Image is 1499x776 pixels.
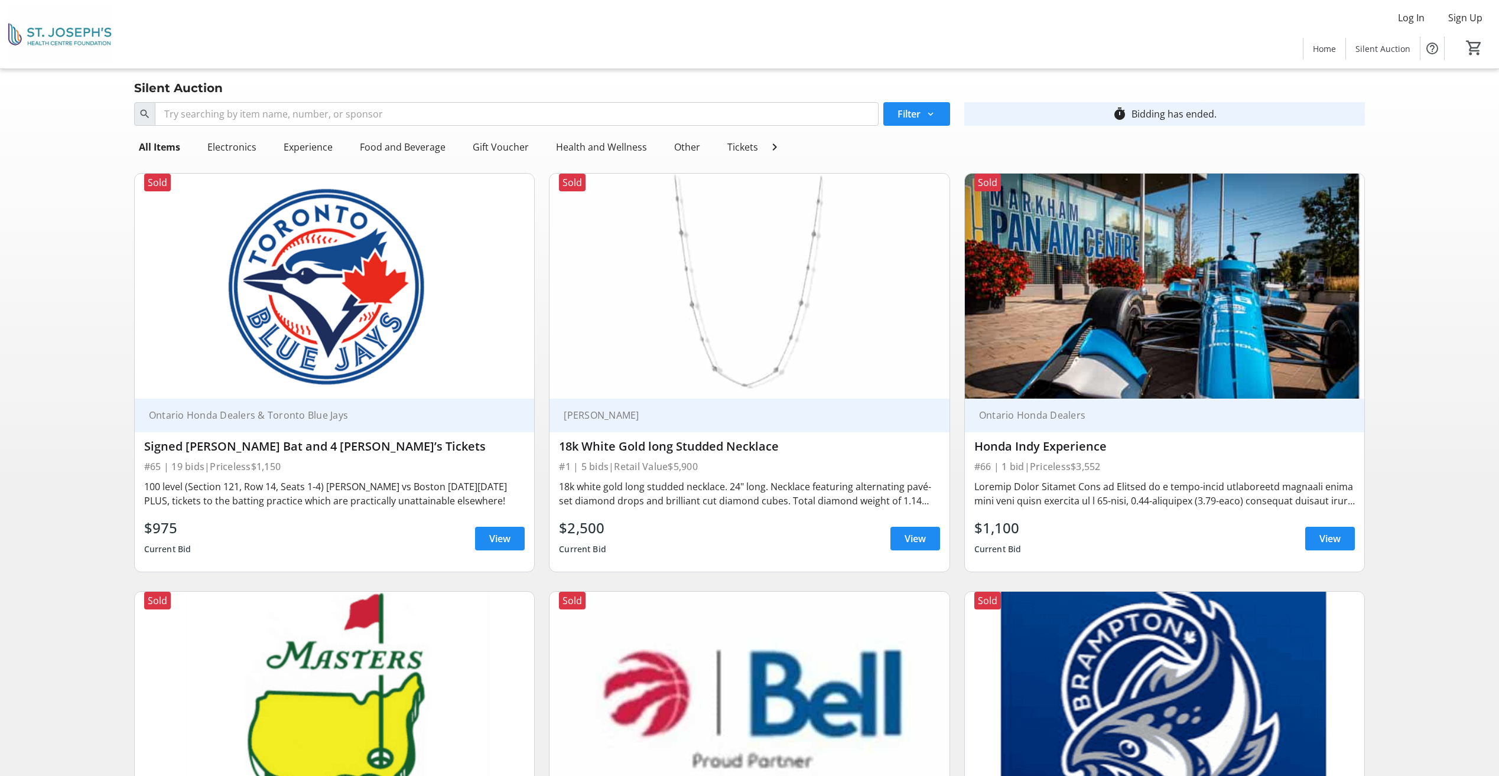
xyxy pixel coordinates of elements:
div: #1 | 5 bids | Retail Value $5,900 [559,458,940,475]
div: Other [669,135,705,159]
div: 100 level (Section 121, Row 14, Seats 1-4) [PERSON_NAME] vs Boston [DATE][DATE] PLUS, tickets to ... [144,480,525,508]
div: Ontario Honda Dealers [974,409,1341,421]
a: View [1305,527,1355,550]
div: $1,100 [974,517,1022,539]
div: $2,500 [559,517,606,539]
span: Silent Auction [1355,43,1410,55]
span: View [489,532,510,546]
img: Honda Indy Experience [965,174,1365,399]
div: #65 | 19 bids | Priceless $1,150 [144,458,525,475]
img: Signed Guerrero Jr. Bat and 4 Jay’s Tickets [135,174,535,399]
a: View [890,527,940,550]
mat-icon: timer_outline [1113,107,1127,121]
div: #66 | 1 bid | Priceless $3,552 [974,458,1355,475]
button: Sign Up [1439,8,1492,27]
div: Current Bid [559,539,606,560]
button: Help [1420,37,1444,60]
div: All Items [134,135,185,159]
a: Silent Auction [1346,38,1420,60]
div: $975 [144,517,191,539]
span: Sign Up [1448,11,1482,25]
span: View [905,532,926,546]
div: Current Bid [144,539,191,560]
div: Silent Auction [127,79,230,97]
button: Log In [1389,8,1434,27]
div: Gift Voucher [468,135,534,159]
div: Ontario Honda Dealers & Toronto Blue Jays [144,409,511,421]
div: [PERSON_NAME] [559,409,926,421]
div: Electronics [203,135,261,159]
a: View [475,527,525,550]
span: Home [1313,43,1336,55]
div: Sold [144,174,171,191]
div: Sold [559,174,586,191]
button: Cart [1464,37,1485,58]
div: Signed [PERSON_NAME] Bat and 4 [PERSON_NAME]’s Tickets [144,439,525,454]
input: Try searching by item name, number, or sponsor [155,102,879,126]
div: Experience [279,135,337,159]
button: Filter [883,102,950,126]
div: Tickets [723,135,763,159]
div: Current Bid [974,539,1022,560]
img: 18k White Gold long Studded Necklace [549,174,950,399]
div: Sold [559,592,586,609]
div: Food and Beverage [355,135,450,159]
div: Health and Wellness [551,135,652,159]
div: 18k White Gold long Studded Necklace [559,439,940,454]
span: Log In [1398,11,1425,25]
div: Honda Indy Experience [974,439,1355,454]
div: Loremip Dolor Sitamet Cons ad Elitsed do e tempo-incid utlaboreetd magnaali enima mini veni quisn... [974,480,1355,508]
a: Home [1303,38,1345,60]
div: Sold [974,592,1001,609]
span: Filter [898,107,921,121]
div: 18k white gold long studded necklace. 24" long. Necklace featuring alternating pavé-set diamond d... [559,480,940,508]
div: Sold [974,174,1001,191]
span: View [1319,532,1341,546]
img: St. Joseph's Health Centre Foundation's Logo [7,5,112,64]
div: Bidding has ended. [1131,107,1217,121]
div: Sold [144,592,171,609]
